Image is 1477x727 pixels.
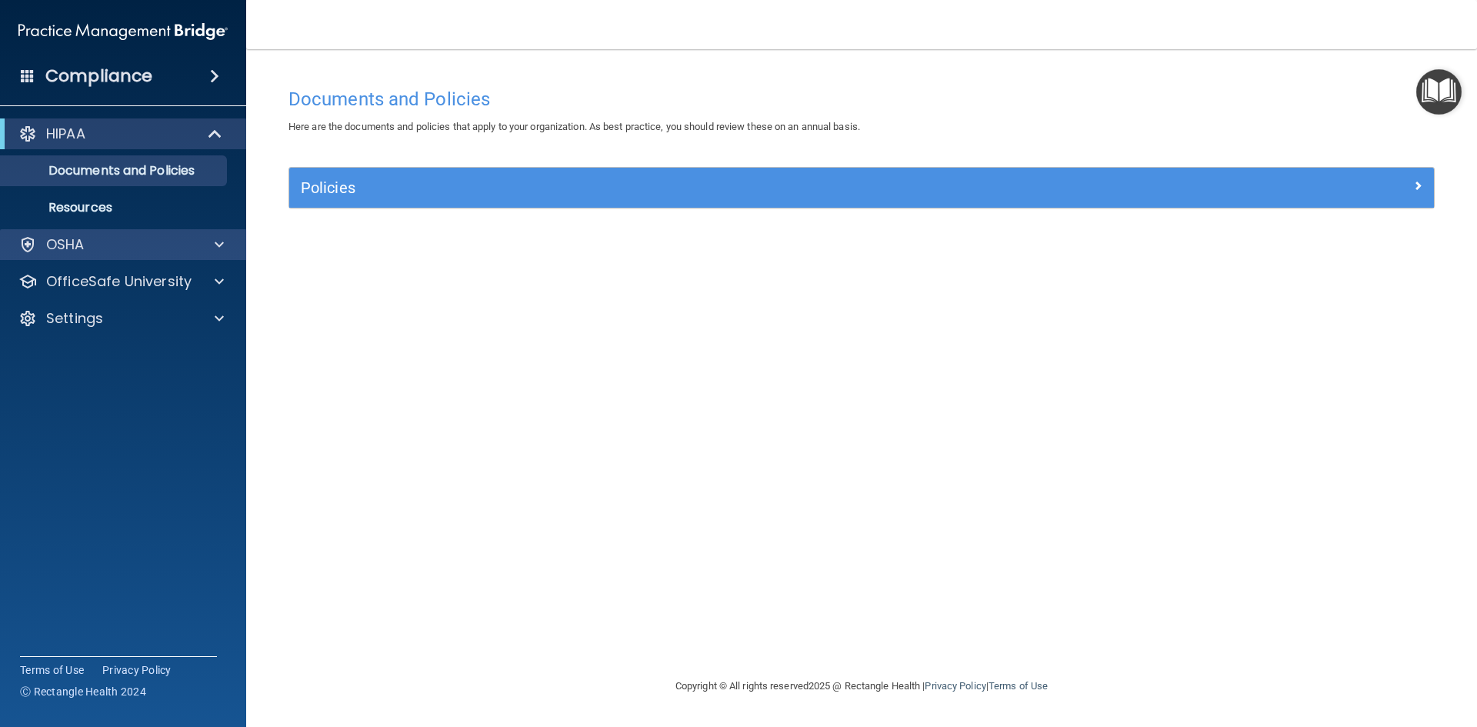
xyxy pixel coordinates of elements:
a: OSHA [18,235,224,254]
div: Copyright © All rights reserved 2025 @ Rectangle Health | | [581,662,1142,711]
button: Open Resource Center [1416,69,1462,115]
a: Policies [301,175,1422,200]
a: OfficeSafe University [18,272,224,291]
p: HIPAA [46,125,85,143]
a: Settings [18,309,224,328]
a: Privacy Policy [925,680,985,692]
span: Here are the documents and policies that apply to your organization. As best practice, you should... [288,121,860,132]
p: Settings [46,309,103,328]
p: Resources [10,200,220,215]
p: OSHA [46,235,85,254]
h4: Documents and Policies [288,89,1435,109]
a: HIPAA [18,125,223,143]
h5: Policies [301,179,1136,196]
a: Privacy Policy [102,662,172,678]
h4: Compliance [45,65,152,87]
p: OfficeSafe University [46,272,192,291]
p: Documents and Policies [10,163,220,178]
span: Ⓒ Rectangle Health 2024 [20,684,146,699]
img: PMB logo [18,16,228,47]
a: Terms of Use [989,680,1048,692]
a: Terms of Use [20,662,84,678]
